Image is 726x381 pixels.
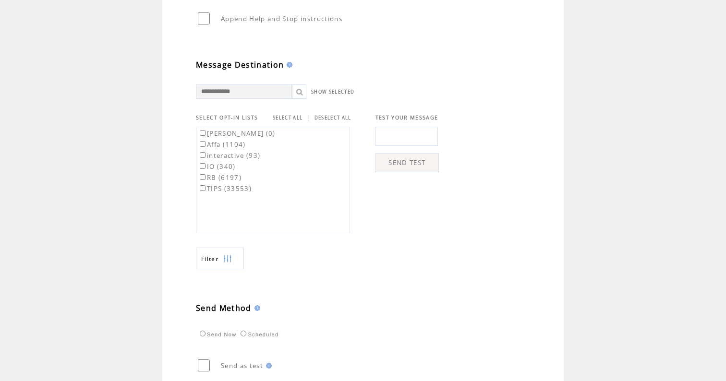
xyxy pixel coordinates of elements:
[263,363,272,369] img: help.gif
[198,173,242,182] label: RB (6197)
[311,89,354,95] a: SHOW SELECTED
[273,115,302,121] a: SELECT ALL
[252,305,260,311] img: help.gif
[284,62,292,68] img: help.gif
[198,129,276,138] label: [PERSON_NAME] (0)
[221,14,342,23] span: Append Help and Stop instructions
[238,332,278,337] label: Scheduled
[375,153,439,172] a: SEND TEST
[198,151,260,160] label: interactive (93)
[200,163,206,169] input: IO (340)
[201,255,218,263] span: Show filters
[223,248,232,270] img: filters.png
[200,152,206,158] input: interactive (93)
[306,113,310,122] span: |
[315,115,351,121] a: DESELECT ALL
[241,331,246,336] input: Scheduled
[198,140,246,149] label: Affa (1104)
[196,303,252,313] span: Send Method
[200,141,206,147] input: Affa (1104)
[197,332,236,337] label: Send Now
[200,130,206,136] input: [PERSON_NAME] (0)
[221,361,263,370] span: Send as test
[375,114,438,121] span: TEST YOUR MESSAGE
[200,331,206,336] input: Send Now
[196,248,244,269] a: Filter
[198,184,252,193] label: TIPS (33553)
[200,185,206,191] input: TIPS (33553)
[196,60,284,70] span: Message Destination
[198,162,236,171] label: IO (340)
[200,174,206,180] input: RB (6197)
[196,114,258,121] span: SELECT OPT-IN LISTS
